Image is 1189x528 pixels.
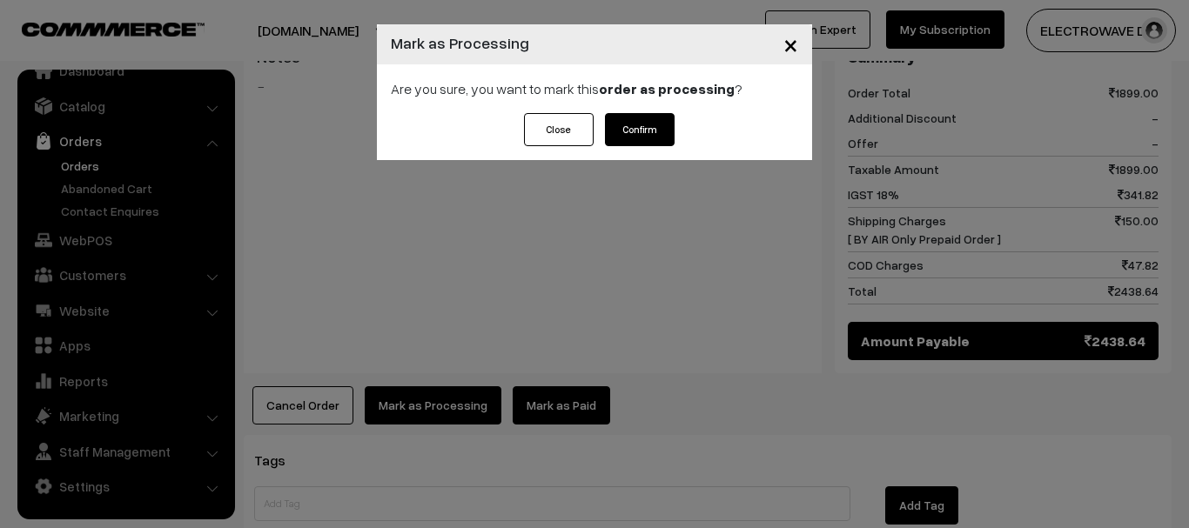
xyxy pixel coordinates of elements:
[599,80,735,97] strong: order as processing
[605,113,675,146] button: Confirm
[783,28,798,60] span: ×
[769,17,812,71] button: Close
[377,64,812,113] div: Are you sure, you want to mark this ?
[524,113,594,146] button: Close
[391,31,529,55] h4: Mark as Processing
